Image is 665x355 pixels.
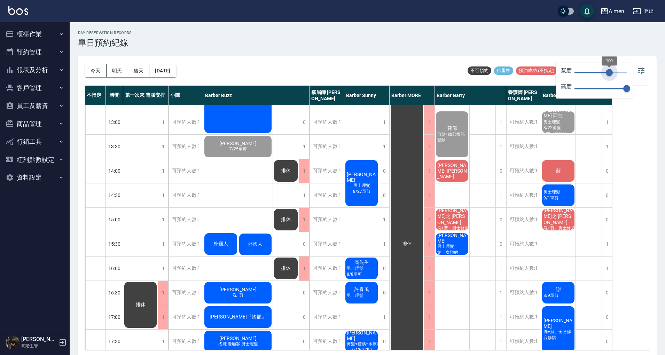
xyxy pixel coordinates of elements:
span: 洗+剪、男士修眉 [542,225,577,231]
div: Barber Garry [435,86,506,105]
div: 1 [299,159,309,183]
div: 14:00 [106,159,123,183]
div: 可預約人數:1 [310,135,344,159]
span: 蘇 [555,168,562,174]
div: 1 [158,135,168,159]
div: 可預約人數:1 [169,281,203,305]
div: 可預約人數:1 [169,305,203,329]
div: 1 [379,232,389,256]
div: 1 [424,232,435,256]
button: 明天 [107,64,128,77]
span: 建億 [446,125,459,132]
div: 0 [299,330,309,354]
img: Logo [8,6,28,15]
div: 可預約人數:1 [310,281,344,305]
div: 1 [424,110,435,134]
span: 8/22燙髮+買一罐髮油 [542,125,574,137]
span: 男士理髮 [436,244,455,250]
span: [PERSON_NAME] [436,232,468,244]
button: 櫃檯作業 [3,25,67,43]
div: 1 [424,257,435,281]
button: 預約管理 [3,43,67,61]
div: 1 [299,257,309,281]
div: 1 [158,257,168,281]
span: 洗+剪、男士修眉 [436,225,470,231]
div: 1 [158,232,168,256]
div: 可預約人數:1 [310,305,344,329]
span: 第一次預約 [436,250,460,255]
div: 1 [299,208,309,232]
div: 可預約人數:1 [506,232,541,256]
div: 霧眉師 [PERSON_NAME] [310,86,344,105]
div: 1 [424,208,435,232]
span: 寬度 [561,67,572,78]
div: 時間 [106,86,123,105]
span: [PERSON_NAME] 羿慈 [542,107,574,119]
div: 可預約人數:1 [506,330,541,354]
span: 8/13做799 [350,347,373,353]
button: [DATE] [149,64,176,77]
div: 養護師 [PERSON_NAME] [506,86,541,105]
div: 可預約人數:1 [310,159,344,183]
span: 排休 [280,216,292,223]
div: 可預約人數:1 [169,159,203,183]
span: 洗+剪、全臉修容修鬍 [542,329,574,341]
div: 可預約人數:1 [506,208,541,232]
div: 1 [379,135,389,159]
div: 可預約人數:1 [506,183,541,207]
h2: day Reservation records [78,31,132,35]
span: 9/1單剪 [542,195,560,201]
div: 可預約人數:1 [169,208,203,232]
div: 1 [602,257,612,281]
div: 1 [424,135,435,159]
h5: [PERSON_NAME] [21,336,57,343]
p: 高階主管 [21,343,57,349]
button: 紅利點數設定 [3,151,67,169]
div: 1 [495,110,506,134]
span: 排休 [401,241,413,247]
span: 預約成功 (不指定) [516,68,557,74]
div: 可預約人數:1 [310,257,344,281]
span: 剪髮+臉部撥筋體驗 [436,132,468,143]
div: 0 [602,281,612,305]
span: [PERSON_NAME] [218,336,258,341]
div: 可預約人數:1 [506,159,541,183]
span: 8/9單剪 [542,293,560,299]
div: 0 [379,330,389,354]
div: 可預約人數:1 [506,305,541,329]
div: 1 [424,281,435,305]
div: 17:30 [106,329,123,354]
div: 可預約人數:1 [310,110,344,134]
img: Person [6,336,19,349]
div: 1 [495,135,506,159]
span: 搖擺 老顧客 男士理髮 [217,341,259,347]
div: 可預約人數:1 [310,183,344,207]
div: Barber Buzz [203,86,310,105]
div: 1 [495,330,506,354]
span: 剪髮+撥筋+水療體驗 [345,341,386,347]
span: 高度 [561,83,572,94]
div: 0 [495,208,506,232]
button: 商品管理 [3,115,67,133]
span: 外國人 [247,241,264,247]
div: 1 [379,305,389,329]
button: 員工及薪資 [3,97,67,115]
div: 0 [379,183,389,207]
div: 17:00 [106,305,123,329]
span: [PERSON_NAME] [345,172,378,183]
span: [PERSON_NAME] [345,330,378,341]
div: 1 [158,110,168,134]
div: Barber Sunny [344,86,390,105]
div: 16:00 [106,256,123,281]
div: 可預約人數:1 [506,281,541,305]
div: 1 [158,183,168,207]
span: [PERSON_NAME] [218,141,258,146]
div: 0 [379,281,389,305]
span: 7/25單剪 [228,146,248,152]
span: 許春風 [353,286,370,293]
span: 待審核 [494,68,513,74]
span: [PERSON_NAME] [542,318,574,329]
div: 1 [158,281,168,305]
div: 1 [495,305,506,329]
div: 0 [379,257,389,281]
